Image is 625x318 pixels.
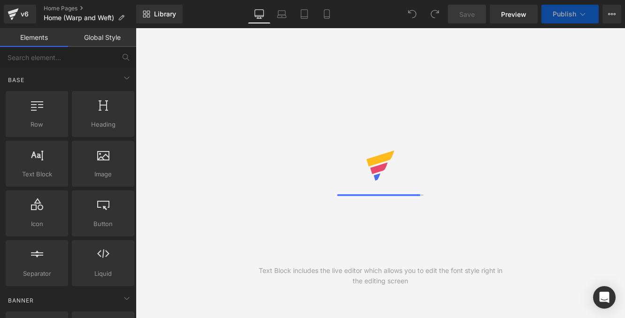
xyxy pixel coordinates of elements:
[602,5,621,23] button: More
[44,14,114,22] span: Home (Warp and Weft)
[7,76,25,84] span: Base
[68,28,136,47] a: Global Style
[75,169,131,179] span: Image
[75,219,131,229] span: Button
[270,5,293,23] a: Laptop
[19,8,31,20] div: v6
[593,286,616,309] div: Open Intercom Messenger
[553,10,576,18] span: Publish
[7,296,35,305] span: Banner
[258,265,503,286] div: Text Block includes the live editor which allows you to edit the font style right in the editing ...
[75,269,131,279] span: Liquid
[248,5,270,23] a: Desktop
[75,120,131,129] span: Heading
[501,9,526,19] span: Preview
[8,219,65,229] span: Icon
[44,5,136,12] a: Home Pages
[8,269,65,279] span: Separator
[293,5,316,23] a: Tablet
[8,169,65,179] span: Text Block
[459,9,475,19] span: Save
[136,5,183,23] a: New Library
[425,5,444,23] button: Redo
[154,10,176,18] span: Library
[403,5,422,23] button: Undo
[4,5,36,23] a: v6
[490,5,538,23] a: Preview
[541,5,599,23] button: Publish
[316,5,338,23] a: Mobile
[8,120,65,129] span: Row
